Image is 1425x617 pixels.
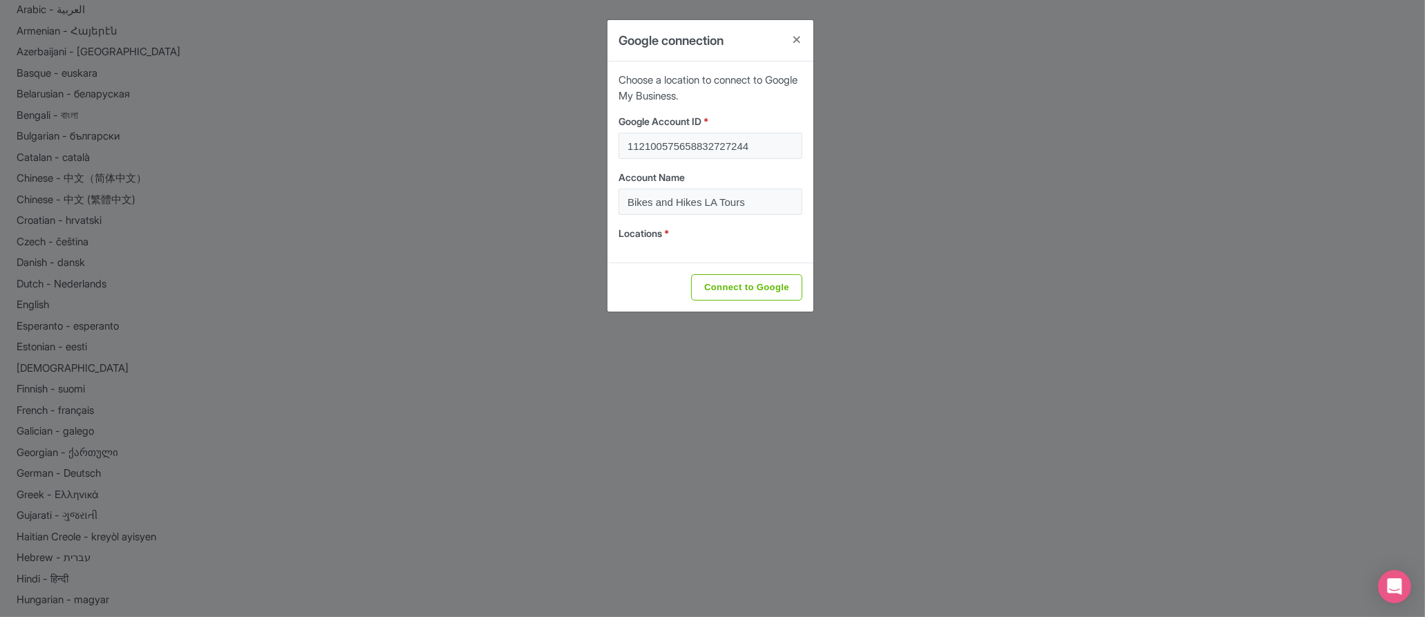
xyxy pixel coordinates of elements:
button: Close [780,20,813,59]
span: Locations [619,227,662,239]
h4: Google connection [619,31,724,50]
div: Open Intercom Messenger [1378,570,1411,603]
span: Google Account ID [619,115,701,127]
span: Account Name [619,171,685,183]
p: Choose a location to connect to Google My Business. [619,73,802,104]
input: Connect to Google [691,274,802,301]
